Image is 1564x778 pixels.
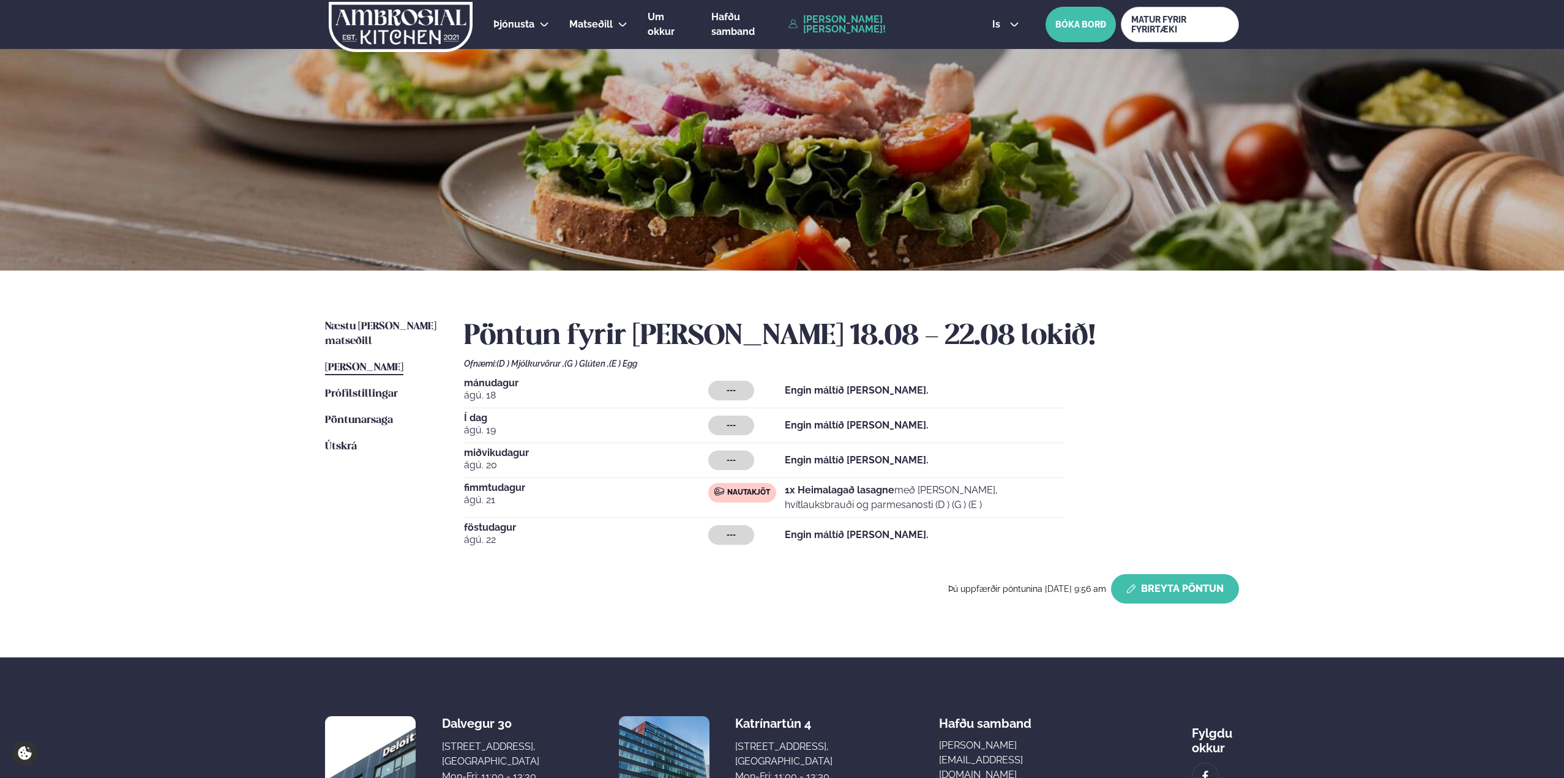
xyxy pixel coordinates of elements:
[464,423,708,438] span: ágú. 19
[325,321,436,346] span: Næstu [PERSON_NAME] matseðill
[325,387,398,402] a: Prófílstillingar
[735,739,833,769] div: [STREET_ADDRESS], [GEOGRAPHIC_DATA]
[785,419,929,431] strong: Engin máltíð [PERSON_NAME].
[569,18,613,30] span: Matseðill
[442,716,539,731] div: Dalvegur 30
[785,483,1064,512] p: með [PERSON_NAME], hvítlauksbrauði og parmesanosti (D ) (G ) (E )
[496,359,564,368] span: (D ) Mjólkurvörur ,
[609,359,637,368] span: (E ) Egg
[442,739,539,769] div: [STREET_ADDRESS], [GEOGRAPHIC_DATA]
[564,359,609,368] span: (G ) Glúten ,
[648,10,691,39] a: Um okkur
[464,483,708,493] span: fimmtudagur
[785,529,929,540] strong: Engin máltíð [PERSON_NAME].
[727,488,770,498] span: Nautakjöt
[1192,716,1239,755] div: Fylgdu okkur
[727,455,736,465] span: ---
[325,389,398,399] span: Prófílstillingar
[992,20,1004,29] span: is
[493,18,534,30] span: Þjónusta
[464,458,708,473] span: ágú. 20
[788,15,964,34] a: [PERSON_NAME] [PERSON_NAME]!
[464,448,708,458] span: miðvikudagur
[735,716,833,731] div: Katrínartún 4
[325,441,357,452] span: Útskrá
[464,413,708,423] span: Í dag
[464,359,1239,368] div: Ofnæmi:
[493,17,534,32] a: Þjónusta
[12,741,37,766] a: Cookie settings
[464,388,708,403] span: ágú. 18
[948,584,1106,594] span: Þú uppfærðir pöntunina [DATE] 9:56 am
[939,706,1031,731] span: Hafðu samband
[711,10,782,39] a: Hafðu samband
[1111,574,1239,604] button: Breyta Pöntun
[785,454,929,466] strong: Engin máltíð [PERSON_NAME].
[711,11,755,37] span: Hafðu samband
[714,487,724,496] img: beef.svg
[464,523,708,533] span: föstudagur
[464,493,708,507] span: ágú. 21
[464,378,708,388] span: mánudagur
[982,20,1028,29] button: is
[464,320,1239,354] h2: Pöntun fyrir [PERSON_NAME] 18.08 - 22.08 lokið!
[1046,7,1116,42] button: BÓKA BORÐ
[325,320,440,349] a: Næstu [PERSON_NAME] matseðill
[327,2,474,52] img: logo
[325,413,393,428] a: Pöntunarsaga
[648,11,675,37] span: Um okkur
[785,484,894,496] strong: 1x Heimalagað lasagne
[325,362,403,373] span: [PERSON_NAME]
[1121,7,1239,42] a: MATUR FYRIR FYRIRTÆKI
[325,439,357,454] a: Útskrá
[464,533,708,547] span: ágú. 22
[325,415,393,425] span: Pöntunarsaga
[785,384,929,396] strong: Engin máltíð [PERSON_NAME].
[727,386,736,395] span: ---
[325,361,403,375] a: [PERSON_NAME]
[727,530,736,540] span: ---
[727,421,736,430] span: ---
[569,17,613,32] a: Matseðill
